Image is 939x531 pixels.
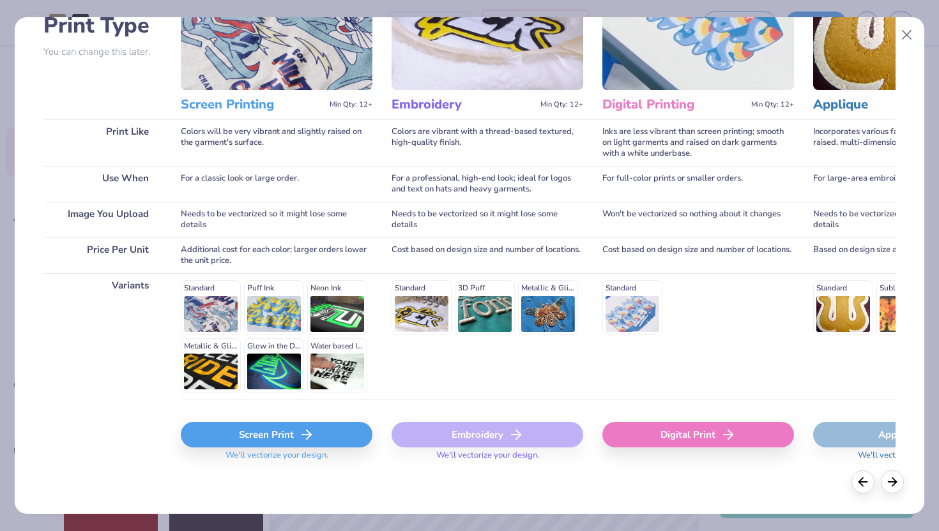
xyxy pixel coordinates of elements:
div: Use When [43,166,162,202]
div: Screen Print [181,422,372,447]
div: Cost based on design size and number of locations. [392,237,583,273]
span: We'll vectorize your design. [431,450,544,468]
div: Needs to be vectorized so it might lose some details [181,202,372,237]
h3: Screen Printing [181,96,324,113]
span: Min Qty: 12+ [540,100,583,109]
div: Print Like [43,119,162,166]
div: For a professional, high-end look; ideal for logos and text on hats and heavy garments. [392,166,583,202]
h3: Embroidery [392,96,535,113]
div: Image You Upload [43,202,162,237]
div: For full-color prints or smaller orders. [602,166,794,202]
div: For a classic look or large order. [181,166,372,202]
div: Additional cost for each color; larger orders lower the unit price. [181,237,372,273]
div: Needs to be vectorized so it might lose some details [392,202,583,237]
div: Colors will be very vibrant and slightly raised on the garment's surface. [181,119,372,166]
div: Inks are less vibrant than screen printing; smooth on light garments and raised on dark garments ... [602,119,794,166]
div: Cost based on design size and number of locations. [602,237,794,273]
h3: Digital Printing [602,96,746,113]
span: Min Qty: 12+ [330,100,372,109]
div: Embroidery [392,422,583,447]
span: We'll vectorize your design. [220,450,333,468]
span: Min Qty: 12+ [751,100,794,109]
div: Price Per Unit [43,237,162,273]
p: You can change this later. [43,47,162,57]
button: Close [895,23,919,47]
div: Digital Print [602,422,794,447]
div: Colors are vibrant with a thread-based textured, high-quality finish. [392,119,583,166]
div: Variants [43,273,162,400]
div: Won't be vectorized so nothing about it changes [602,202,794,237]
